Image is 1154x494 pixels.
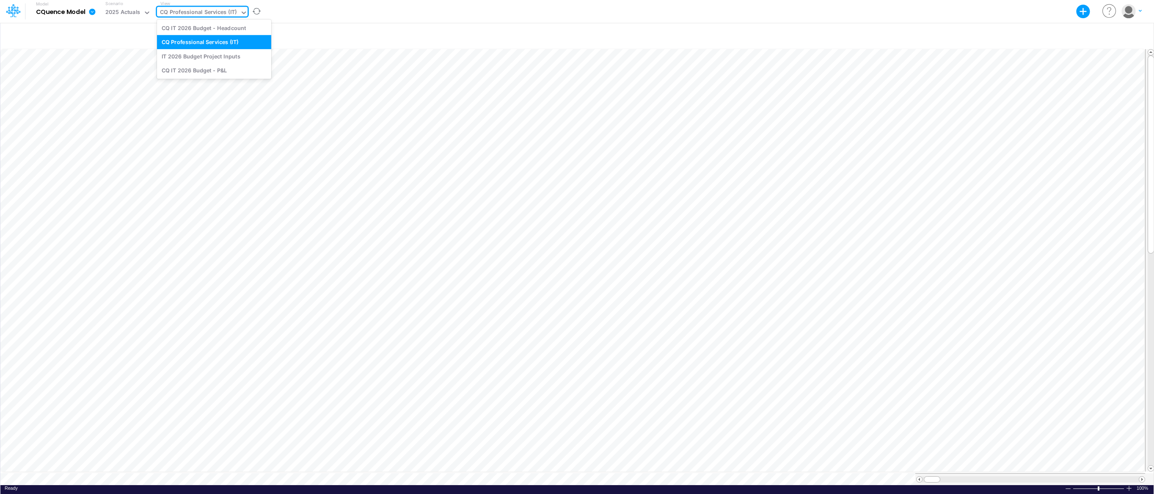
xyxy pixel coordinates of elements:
[1098,486,1099,491] div: Zoom
[157,63,271,77] div: CQ IT 2026 Budget - P&L
[5,485,18,491] div: In Ready mode
[5,486,18,491] span: Ready
[36,2,49,7] label: Model
[1137,485,1149,491] span: 100%
[1126,485,1132,491] div: Zoom In
[36,8,85,16] b: CQuence Model
[105,0,123,7] label: Scenario
[157,35,271,49] div: CQ Professional Services (IT)
[105,8,140,18] div: 2025 Actuals
[157,21,271,35] div: CQ IT 2026 Budget - Headcount
[160,8,237,18] div: CQ Professional Services (IT)
[157,49,271,63] div: IT 2026 Budget Project Inputs
[1073,485,1126,491] div: Zoom
[1137,485,1149,491] div: Zoom level
[1065,486,1071,492] div: Zoom Out
[160,0,170,7] label: View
